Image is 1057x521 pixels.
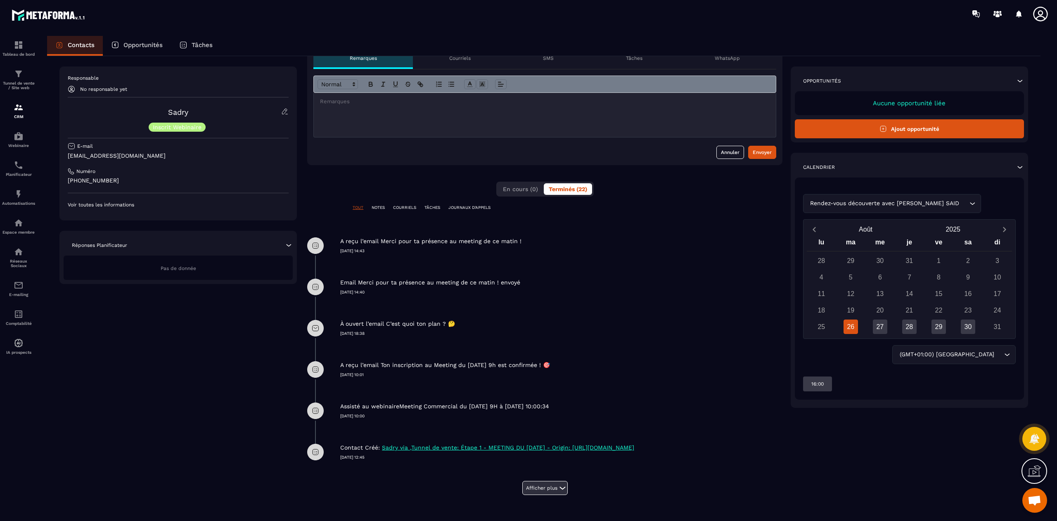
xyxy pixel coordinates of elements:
span: En cours (0) [503,186,538,192]
p: Réseaux Sociaux [2,259,35,268]
a: automationsautomationsAutomatisations [2,183,35,212]
div: Calendar days [807,253,1012,334]
button: Open years overlay [909,222,997,237]
p: Webinaire [2,143,35,148]
img: automations [14,338,24,348]
img: automations [14,189,24,199]
p: A reçu l’email Ton inscription au Meeting du [DATE] 9h est confirmée ! 🎯 [340,361,550,369]
p: [DATE] 14:40 [340,289,782,295]
div: me [865,237,895,251]
img: formation [14,69,24,79]
p: NOTES [372,205,385,211]
div: 21 [902,303,917,317]
div: 25 [814,320,829,334]
div: 28 [814,253,829,268]
a: formationformationCRM [2,96,35,125]
p: Responsable [68,75,289,81]
a: accountantaccountantComptabilité [2,303,35,332]
div: Envoyer [753,148,772,156]
p: Remarques [350,55,377,62]
div: 16 [961,287,975,301]
div: di [983,237,1012,251]
p: E-mailing [2,292,35,297]
p: Contacts [68,41,95,49]
span: Pas de donnée [161,265,196,271]
button: Open months overlay [822,222,910,237]
p: Tâches [626,55,642,62]
span: Rendez-vous découverte avec [PERSON_NAME] SAID [808,199,961,208]
img: formation [14,102,24,112]
button: Next month [997,224,1012,235]
img: automations [14,131,24,141]
img: logo [12,7,86,22]
div: 22 [931,303,946,317]
button: Ajout opportunité [795,119,1024,138]
button: En cours (0) [498,183,543,195]
div: 9 [961,270,975,284]
a: Tâches [171,36,221,56]
p: Automatisations [2,201,35,206]
div: 18 [814,303,829,317]
img: automations [14,218,24,228]
p: Tunnel de vente / Site web [2,81,35,90]
div: 14 [902,287,917,301]
div: lu [807,237,836,251]
p: JOURNAUX D'APPELS [448,205,491,211]
p: Tableau de bord [2,52,35,57]
a: emailemailE-mailing [2,274,35,303]
div: 26 [844,320,858,334]
div: 5 [844,270,858,284]
p: No responsable yet [80,86,127,92]
div: 15 [931,287,946,301]
div: 31 [902,253,917,268]
button: Envoyer [748,146,776,159]
p: Tâches [192,41,213,49]
button: Annuler [716,146,744,159]
p: Courriels [449,55,471,62]
a: formationformationTunnel de vente / Site web [2,63,35,96]
p: Opportunités [123,41,163,49]
p: Voir toutes les informations [68,201,289,208]
a: Sadry [168,108,188,116]
a: formationformationTableau de bord [2,34,35,63]
div: 7 [902,270,917,284]
div: Search for option [892,345,1016,364]
p: Aucune opportunité liée [803,99,1016,107]
div: 24 [990,303,1005,317]
p: WhatsApp [715,55,740,62]
p: [DATE] 18:38 [340,331,782,336]
p: Contact Créé: [340,444,380,452]
div: 4 [814,270,829,284]
div: 13 [873,287,887,301]
div: 31 [990,320,1005,334]
p: [DATE] 10:00 [340,413,782,419]
p: 16:00 [811,381,824,387]
p: CRM [2,114,35,119]
img: formation [14,40,24,50]
a: social-networksocial-networkRéseaux Sociaux [2,241,35,274]
p: [EMAIL_ADDRESS][DOMAIN_NAME] [68,152,289,160]
button: Terminés (22) [544,183,592,195]
div: je [895,237,924,251]
div: Calendar wrapper [807,237,1012,334]
p: COURRIELS [393,205,416,211]
div: 12 [844,287,858,301]
p: Calendrier [803,164,835,171]
button: Previous month [807,224,822,235]
img: email [14,280,24,290]
img: social-network [14,247,24,257]
img: accountant [14,309,24,319]
div: ma [836,237,865,251]
p: IA prospects [2,350,35,355]
img: scheduler [14,160,24,170]
div: 11 [814,287,829,301]
div: 2 [961,253,975,268]
div: 19 [844,303,858,317]
div: 8 [931,270,946,284]
p: Espace membre [2,230,35,234]
p: Réponses Planificateur [72,242,127,249]
p: SMS [543,55,554,62]
p: Sadry via ,Tunnel de vente: Étape 1 - MEETING DU [DATE] - Origin: [URL][DOMAIN_NAME] [382,444,634,452]
p: [DATE] 12:45 [340,455,782,460]
p: A reçu l’email Merci pour ta présence au meeting de ce matin ! [340,237,521,245]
